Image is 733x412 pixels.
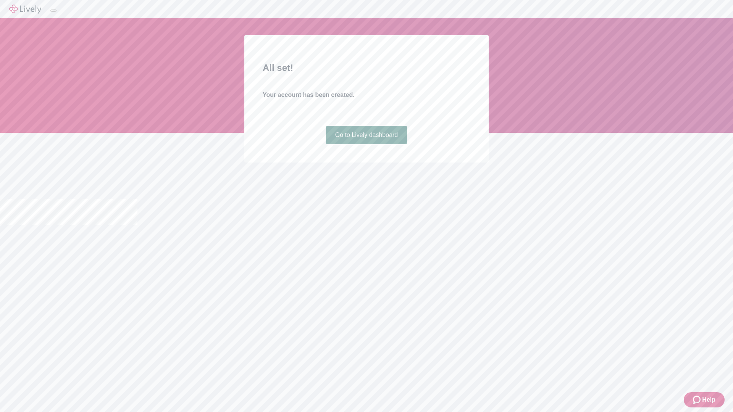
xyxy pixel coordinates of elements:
[50,10,57,12] button: Log out
[9,5,41,14] img: Lively
[693,395,702,404] svg: Zendesk support icon
[684,392,725,407] button: Zendesk support iconHelp
[263,61,470,75] h2: All set!
[326,126,407,144] a: Go to Lively dashboard
[702,395,715,404] span: Help
[263,90,470,100] h4: Your account has been created.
